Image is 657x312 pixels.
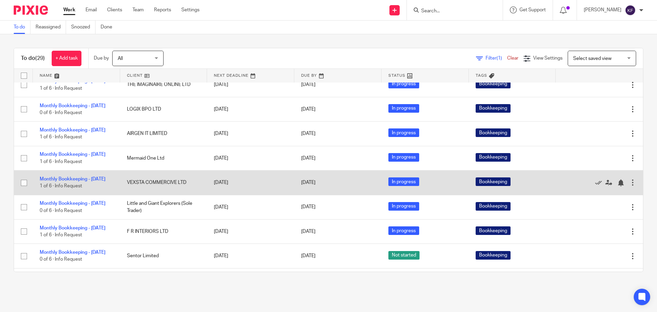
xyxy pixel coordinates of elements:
span: In progress [388,177,419,186]
span: [DATE] [301,180,315,185]
span: Bookkeeping [476,226,511,235]
a: Reports [154,7,171,13]
span: [DATE] [301,205,315,210]
a: To do [14,21,30,34]
a: Clear [507,56,518,61]
span: In progress [388,80,419,88]
p: Due by [94,55,109,62]
td: LOGIX BPO LTD [120,97,207,121]
a: Email [86,7,97,13]
span: Bookkeeping [476,202,511,211]
td: Little and Giant Explorers (Sole Trader) [120,195,207,219]
span: In progress [388,226,419,235]
span: Bookkeeping [476,128,511,137]
h1: To do [21,55,45,62]
td: [DATE] [207,268,294,292]
td: J [PERSON_NAME] Electrical Services Ltd [120,268,207,292]
img: svg%3E [625,5,636,16]
a: Reassigned [36,21,66,34]
a: Snoozed [71,21,95,34]
a: Monthly Bookkeeping - [DATE] [40,152,105,157]
a: Monthly Bookkeeping - [DATE] [40,250,105,255]
img: Pixie [14,5,48,15]
a: Settings [181,7,199,13]
a: Monthly Bookkeeping - [DATE] [40,201,105,206]
a: Team [132,7,144,13]
a: Monthly Bookkeeping - [DATE] [40,128,105,133]
span: 0 of 6 · Info Request [40,110,82,115]
span: Bookkeeping [476,80,511,88]
a: Monthly Bookkeeping - [DATE] [40,226,105,230]
span: [DATE] [301,229,315,234]
td: Mermaid One Ltd [120,146,207,170]
span: In progress [388,128,419,137]
a: Work [63,7,75,13]
span: 1 of 6 · Info Request [40,86,82,91]
a: Mark as done [595,179,605,186]
td: F R INTERIORS LTD [120,219,207,244]
span: Tags [476,74,487,77]
td: [DATE] [207,73,294,97]
span: Bookkeeping [476,104,511,113]
td: [DATE] [207,122,294,146]
input: Search [421,8,482,14]
td: [DATE] [207,146,294,170]
td: [DATE] [207,244,294,268]
span: Bookkeeping [476,177,511,186]
span: (1) [497,56,502,61]
span: All [118,56,123,61]
td: THE IMAGINAIRE ONLINE LTD [120,73,207,97]
span: [DATE] [301,156,315,161]
a: Clients [107,7,122,13]
a: Monthly Bookkeeping - [DATE] [40,103,105,108]
span: In progress [388,104,419,113]
span: Filter [486,56,507,61]
td: [DATE] [207,219,294,244]
span: 1 of 6 · Info Request [40,135,82,140]
span: Bookkeeping [476,251,511,260]
span: 1 of 6 · Info Request [40,184,82,188]
td: VEXSTA COMMERCIVE LTD [120,171,207,195]
span: 1 of 6 · Info Request [40,159,82,164]
td: [DATE] [207,195,294,219]
a: + Add task [52,51,81,66]
span: In progress [388,153,419,162]
td: [DATE] [207,97,294,121]
td: [DATE] [207,171,294,195]
span: [DATE] [301,254,315,259]
span: (29) [35,55,45,61]
span: Get Support [519,8,546,12]
span: 0 of 6 · Info Request [40,208,82,213]
span: 1 of 6 · Info Request [40,233,82,237]
span: Select saved view [573,56,611,61]
span: 0 of 6 · Info Request [40,257,82,262]
a: Monthly Bookkeeping - [DATE] [40,177,105,182]
span: Not started [388,251,420,260]
span: [DATE] [301,107,315,112]
span: In progress [388,202,419,211]
td: Sentor Limited [120,244,207,268]
span: [DATE] [301,83,315,87]
span: [DATE] [301,131,315,136]
a: Done [101,21,117,34]
span: View Settings [533,56,563,61]
td: AIRGEN IT LIMITED [120,122,207,146]
p: [PERSON_NAME] [584,7,621,13]
span: Bookkeeping [476,153,511,162]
